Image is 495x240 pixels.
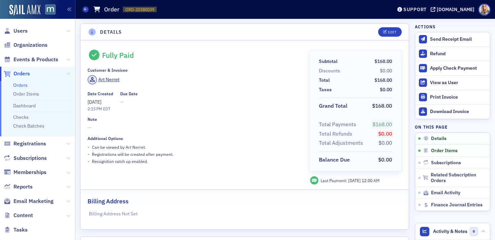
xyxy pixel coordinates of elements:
[430,94,487,100] div: Print Invoice
[4,212,33,219] a: Content
[319,121,359,129] span: Total Payments
[319,86,334,93] span: Taxes
[431,202,483,208] span: Finance Journal Entries
[478,4,490,15] span: Profile
[470,227,478,236] span: 0
[380,87,392,93] span: $0.00
[374,77,392,83] span: $168.00
[319,77,332,84] span: Total
[319,139,363,147] div: Total Adjustments
[415,24,436,30] h4: Actions
[13,123,44,129] a: Check Batches
[319,67,342,74] span: Discounts
[88,75,120,84] a: Art Nerret
[430,109,487,115] div: Download Invoice
[88,91,113,96] div: Date Created
[13,212,33,219] span: Content
[378,27,401,37] button: Edit
[319,58,337,65] div: Subtotal
[88,99,101,105] span: [DATE]
[4,140,46,147] a: Registrations
[415,46,490,61] button: Refund
[431,160,461,166] span: Subscriptions
[13,226,28,234] span: Tasks
[13,114,29,120] a: Checks
[88,144,90,151] span: •
[319,156,350,164] div: Balance Due
[415,104,490,119] a: Download Invoice
[415,90,490,104] a: Print Invoice
[13,198,54,205] span: Email Marketing
[4,198,54,205] a: Email Marketing
[89,210,401,217] p: Billing Address Not Set
[431,190,460,196] span: Email Activity
[319,130,352,138] div: Total Refunds
[372,102,392,109] span: $168.00
[40,4,56,16] a: View Homepage
[415,61,490,75] button: Apply Check Payment
[374,58,392,64] span: $168.00
[45,4,56,15] img: SailAMX
[92,151,173,157] p: Registrations will be created after payment.
[430,65,487,71] div: Apply Check Payment
[88,136,123,141] div: Additional Options
[431,136,447,142] span: Details
[415,75,490,90] button: View as User
[13,169,46,176] span: Memberships
[4,169,46,176] a: Memberships
[403,6,427,12] div: Support
[319,156,352,164] span: Balance Due
[348,178,362,183] span: [DATE]
[13,70,30,77] span: Orders
[319,102,348,110] div: Grand Total
[13,41,47,49] span: Organizations
[319,77,330,84] div: Total
[13,140,46,147] span: Registrations
[120,99,138,106] span: —
[362,178,379,183] span: 12:00 AM
[88,158,90,165] span: •
[88,151,90,158] span: •
[378,130,392,137] span: $0.00
[13,27,28,35] span: Users
[430,36,487,42] div: Send Receipt Email
[319,121,356,129] div: Total Payments
[431,148,458,154] span: Order Items
[319,67,340,74] div: Discounts
[92,158,148,164] p: Recognition catch up enabled.
[319,58,340,65] span: Subtotal
[102,51,134,60] div: Fully Paid
[380,68,392,74] span: $0.00
[388,30,396,34] div: Edit
[88,117,97,122] div: Note
[378,156,392,163] span: $0.00
[4,56,58,63] a: Events & Products
[13,82,28,88] a: Orders
[125,7,154,12] span: ORD-20380039
[120,91,138,96] div: Due Date
[4,70,30,77] a: Orders
[319,130,355,138] span: Total Refunds
[13,56,58,63] span: Events & Products
[319,139,365,147] span: Total Adjustments
[415,32,490,46] button: Send Receipt Email
[88,106,102,111] time: 2:15 PM
[98,76,120,83] div: Art Nerret
[430,51,487,57] div: Refund
[92,144,146,150] p: Can be viewed by Art Nerret .
[4,41,47,49] a: Organizations
[321,177,379,183] div: Last Payment:
[415,124,490,130] h4: On this page
[88,68,128,73] div: Customer & Invoicee
[4,155,47,162] a: Subscriptions
[104,5,120,13] h1: Order
[13,91,39,97] a: Order Items
[9,5,40,15] img: SailAMX
[378,139,392,146] span: $0.00
[4,226,28,234] a: Tasks
[430,80,487,86] div: View as User
[372,121,392,128] span: $168.00
[4,183,33,191] a: Reports
[431,172,487,184] span: Related Subscription Orders
[4,27,28,35] a: Users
